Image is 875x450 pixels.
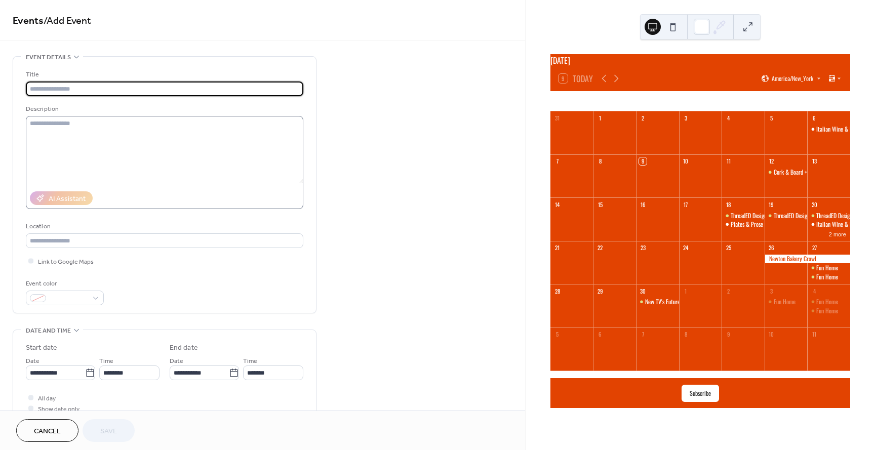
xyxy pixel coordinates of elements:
div: ThreadED Designer Clothing Sale [731,212,802,220]
div: Fun Home [807,273,850,281]
span: America/New_York [772,75,813,81]
span: Time [99,356,113,366]
div: 5 [768,114,775,122]
div: 17 [682,200,690,208]
div: [DATE] [550,54,850,66]
span: Link to Google Maps [38,257,94,267]
div: 21 [553,244,561,252]
div: 1 [596,114,604,122]
div: 7 [639,330,647,338]
div: Fun Home [774,298,796,306]
div: 10 [768,330,775,338]
span: Cancel [34,426,61,437]
div: 29 [596,287,604,295]
div: Italian Wine & Food Tasting [807,125,850,134]
div: Title [26,69,301,80]
span: Show date only [38,404,79,415]
div: Fun Home [816,298,838,306]
div: End date [170,343,198,353]
span: Date [26,356,39,366]
a: Events [13,11,44,31]
div: ThreadED Designer Clothing Sale [774,212,845,220]
div: 12 [768,157,775,165]
div: Fun Home [816,264,838,272]
div: 7 [553,157,561,165]
div: 3 [682,114,690,122]
div: 23 [639,244,647,252]
div: New TV's Future Forward Gala [645,298,710,306]
div: Fun Home [816,307,838,315]
div: 28 [553,287,561,295]
div: 13 [810,157,818,165]
div: 3 [768,287,775,295]
div: ThreadED Designer Clothing Sale [722,212,765,220]
div: 9 [639,157,647,165]
span: Event details [26,52,71,63]
div: Plates & Prose on the Plaza [722,220,765,229]
span: All day [38,393,56,404]
div: 1 [682,287,690,295]
div: Sat [802,91,842,111]
div: 30 [639,287,647,295]
div: Event color [26,278,102,289]
div: Mon [599,91,640,111]
div: 16 [639,200,647,208]
div: Plates & Prose on the Plaza [731,220,791,229]
div: Fun Home [807,298,850,306]
div: 6 [596,330,604,338]
div: Fun Home [765,298,808,306]
button: Subscribe [682,385,719,402]
div: Wed [680,91,721,111]
button: 2 more [825,229,850,238]
div: 19 [768,200,775,208]
div: 20 [810,200,818,208]
div: 9 [725,330,732,338]
div: 18 [725,200,732,208]
span: Date and time [26,325,71,336]
div: 4 [725,114,732,122]
div: 31 [553,114,561,122]
div: Sun [559,91,599,111]
div: Tue [640,91,680,111]
div: Thu [721,91,761,111]
div: 11 [725,157,732,165]
div: Start date [26,343,57,353]
div: Fri [761,91,802,111]
div: 24 [682,244,690,252]
div: Cork & Board + SALT Wine & Food Tasting [765,168,808,177]
span: / Add Event [44,11,91,31]
div: 27 [810,244,818,252]
div: 14 [553,200,561,208]
div: 5 [553,330,561,338]
div: ThreadED Designer Clothing Sale [807,212,850,220]
div: 8 [682,330,690,338]
div: 2 [725,287,732,295]
div: 26 [768,244,775,252]
div: 6 [810,114,818,122]
button: Cancel [16,419,78,442]
div: 4 [810,287,818,295]
div: Location [26,221,301,232]
div: Italian Wine & Food Tasting [807,220,850,229]
div: Fun Home [807,307,850,315]
div: Newton Bakery Crawl [765,255,850,263]
span: Date [170,356,183,366]
div: 10 [682,157,690,165]
div: ThreadED Designer Clothing Sale [765,212,808,220]
div: New TV's Future Forward Gala [636,298,679,306]
span: Time [243,356,257,366]
div: 25 [725,244,732,252]
div: Description [26,104,301,114]
div: 2 [639,114,647,122]
div: Fun Home [807,264,850,272]
div: Cork & Board + SALT Wine & Food Tasting [774,168,866,177]
div: 22 [596,244,604,252]
div: 8 [596,157,604,165]
div: 11 [810,330,818,338]
div: 15 [596,200,604,208]
div: Fun Home [816,273,838,281]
